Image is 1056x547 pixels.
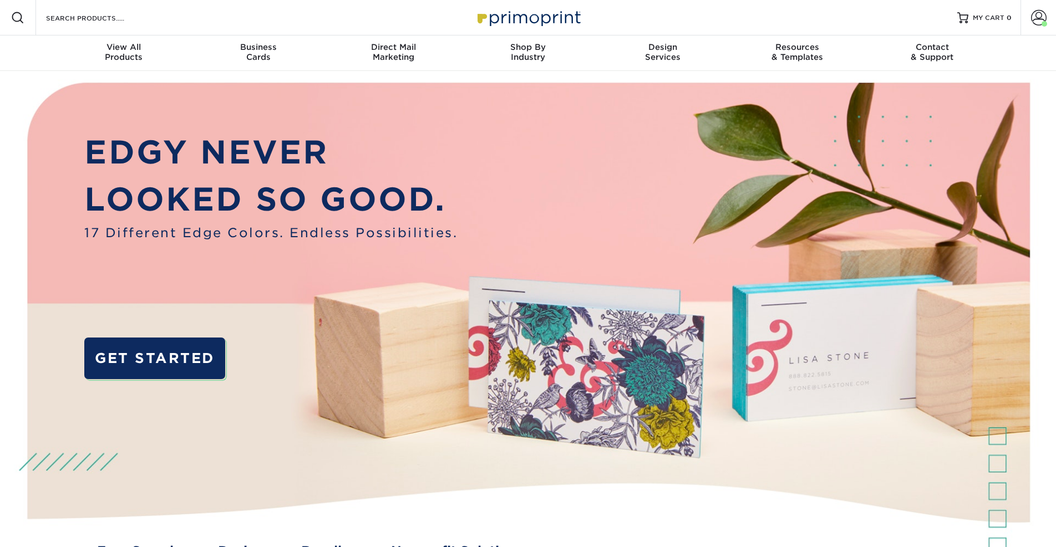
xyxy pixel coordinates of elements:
span: Business [191,42,326,52]
a: GET STARTED [84,338,225,379]
div: Products [57,42,191,62]
span: MY CART [973,13,1004,23]
span: Direct Mail [326,42,461,52]
div: Marketing [326,42,461,62]
a: Direct MailMarketing [326,35,461,71]
span: View All [57,42,191,52]
p: LOOKED SO GOOD. [84,176,458,223]
p: EDGY NEVER [84,129,458,176]
span: Resources [730,42,865,52]
input: SEARCH PRODUCTS..... [45,11,153,24]
a: Shop ByIndustry [461,35,596,71]
span: 0 [1007,14,1012,22]
span: Shop By [461,42,596,52]
div: Services [595,42,730,62]
a: Resources& Templates [730,35,865,71]
a: View AllProducts [57,35,191,71]
a: DesignServices [595,35,730,71]
div: Industry [461,42,596,62]
a: BusinessCards [191,35,326,71]
div: & Support [865,42,999,62]
img: Primoprint [473,6,583,29]
div: Cards [191,42,326,62]
div: & Templates [730,42,865,62]
span: 17 Different Edge Colors. Endless Possibilities. [84,223,458,242]
span: Contact [865,42,999,52]
a: Contact& Support [865,35,999,71]
span: Design [595,42,730,52]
